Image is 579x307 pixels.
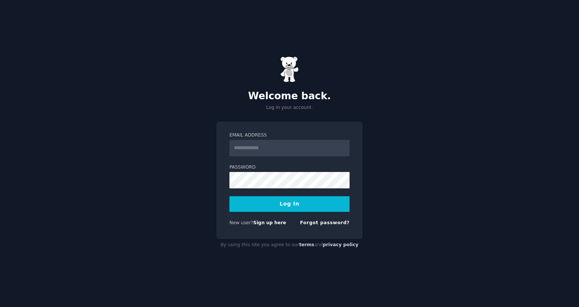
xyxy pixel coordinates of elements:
p: Log in your account. [216,104,363,111]
a: terms [299,242,314,247]
a: Sign up here [253,220,286,225]
span: New user? [229,220,253,225]
button: Log In [229,196,350,212]
a: privacy policy [323,242,359,247]
a: Forgot password? [300,220,350,225]
label: Email Address [229,132,350,139]
div: By using this site you agree to our and [216,239,363,251]
label: Password [229,164,350,171]
h2: Welcome back. [216,90,363,102]
img: Gummy Bear [280,56,299,82]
